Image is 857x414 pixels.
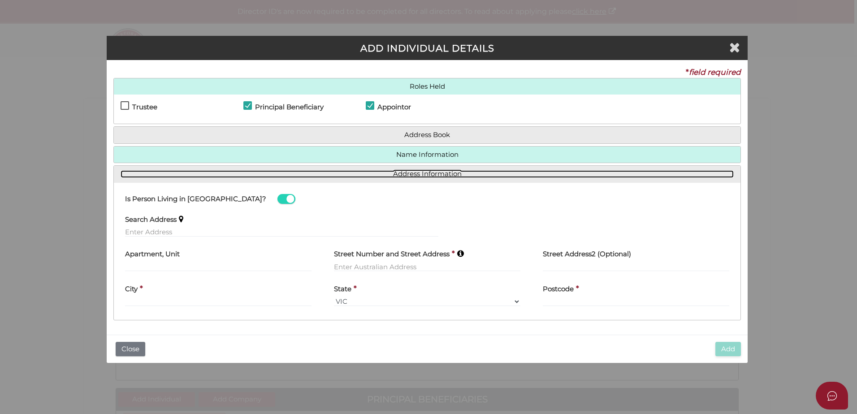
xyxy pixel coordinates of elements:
h4: Search Address [125,216,177,224]
h4: Apartment, Unit [125,250,180,258]
h4: Postcode [543,285,574,293]
button: Close [116,342,145,357]
button: Add [715,342,741,357]
h4: Is Person Living in [GEOGRAPHIC_DATA]? [125,195,266,203]
button: Open asap [816,382,848,410]
h4: City [125,285,138,293]
a: Address Information [121,170,734,178]
h4: State [334,285,351,293]
a: Name Information [121,151,734,159]
i: Keep typing in your address(including suburb) until it appears [179,215,183,223]
input: Enter Address [125,227,438,237]
i: Keep typing in your address(including suburb) until it appears [457,250,464,257]
h4: Street Number and Street Address [334,250,450,258]
h4: Street Address2 (Optional) [543,250,631,258]
input: Enter Australian Address [334,262,520,272]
